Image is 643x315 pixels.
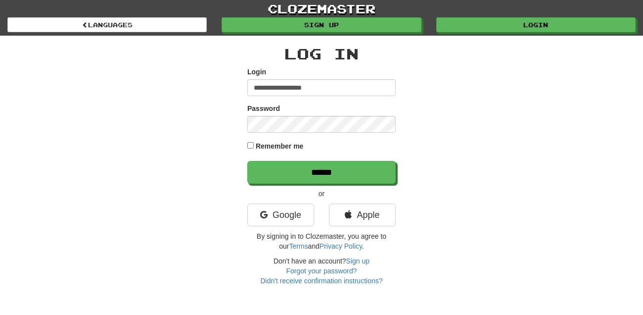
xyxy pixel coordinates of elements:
[247,67,266,77] label: Login
[320,242,362,250] a: Privacy Policy
[7,17,207,32] a: Languages
[289,242,308,250] a: Terms
[247,204,314,226] a: Google
[247,46,396,62] h2: Log In
[247,256,396,286] div: Don't have an account?
[286,267,357,275] a: Forgot your password?
[222,17,421,32] a: Sign up
[247,104,280,113] label: Password
[247,189,396,199] p: or
[247,231,396,251] p: By signing in to Clozemaster, you agree to our and .
[256,141,304,151] label: Remember me
[329,204,396,226] a: Apple
[346,257,369,265] a: Sign up
[260,277,382,285] a: Didn't receive confirmation instructions?
[436,17,636,32] a: Login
